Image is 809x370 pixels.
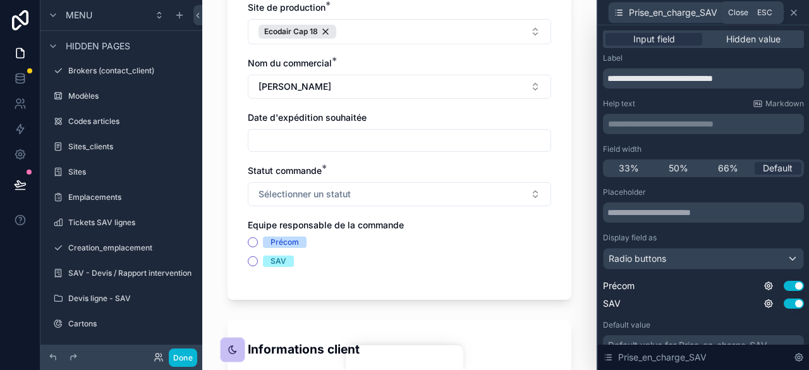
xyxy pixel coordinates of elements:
[48,61,195,81] a: Brokers (contact_client)
[248,182,551,206] button: Select Button
[728,8,748,18] span: Close
[755,8,775,18] span: Esc
[248,112,367,123] span: Date d'expédition souhaitée
[603,233,657,243] label: Display field as
[603,99,635,109] label: Help text
[248,219,404,230] span: Equipe responsable de la commande
[259,80,331,93] span: [PERSON_NAME]
[669,162,688,175] span: 50%
[726,33,781,46] span: Hidden value
[68,218,192,228] label: Tickets SAV lignes
[603,53,623,63] label: Label
[66,9,92,22] span: Menu
[68,66,192,76] label: Brokers (contact_client)
[48,86,195,106] a: Modèles
[68,192,192,202] label: Emplacements
[629,6,717,19] span: Prise_en_charge_SAV
[248,165,322,176] span: Statut commande
[603,280,635,292] span: Précom
[48,162,195,182] a: Sites
[603,144,642,154] label: Field width
[48,187,195,207] a: Emplacements
[248,19,551,44] button: Select Button
[68,293,192,304] label: Devis ligne - SAV
[66,40,130,52] span: Hidden pages
[248,340,360,358] h1: Informations client
[763,162,793,175] span: Default
[48,314,195,334] a: Cartons
[48,263,195,283] a: SAV - Devis / Rapport intervention
[48,111,195,132] a: Codes articles
[169,348,197,367] button: Done
[68,167,192,177] label: Sites
[603,320,650,330] label: Default value
[48,238,195,258] a: Creation_emplacement
[609,252,666,265] span: Radio buttons
[264,27,318,37] span: Ecodair Cap 18
[68,91,192,101] label: Modèles
[68,116,192,126] label: Codes articles
[248,58,332,68] span: Nom du commercial
[608,2,753,23] button: Prise_en_charge_SAV
[48,213,195,233] a: Tickets SAV lignes
[48,288,195,309] a: Devis ligne - SAV
[48,137,195,157] a: Sites_clients
[618,351,707,364] span: Prise_en_charge_SAV
[259,188,351,200] span: Sélectionner un statut
[633,33,675,46] span: Input field
[603,114,804,134] div: scrollable content
[68,319,192,329] label: Cartons
[718,162,738,175] span: 66%
[68,142,192,152] label: Sites_clients
[248,75,551,99] button: Select Button
[68,243,192,253] label: Creation_emplacement
[271,237,299,248] div: Précom
[765,99,804,109] span: Markdown
[603,297,621,310] span: SAV
[608,339,767,352] div: Default value for Prise_en_charge_SAV
[619,162,639,175] span: 33%
[68,268,192,278] label: SAV - Devis / Rapport intervention
[603,248,804,269] button: Radio buttons
[259,25,336,39] button: Unselect 1
[271,256,286,267] div: SAV
[248,2,325,13] span: Site de production
[603,187,646,197] label: Placeholder
[753,99,804,109] a: Markdown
